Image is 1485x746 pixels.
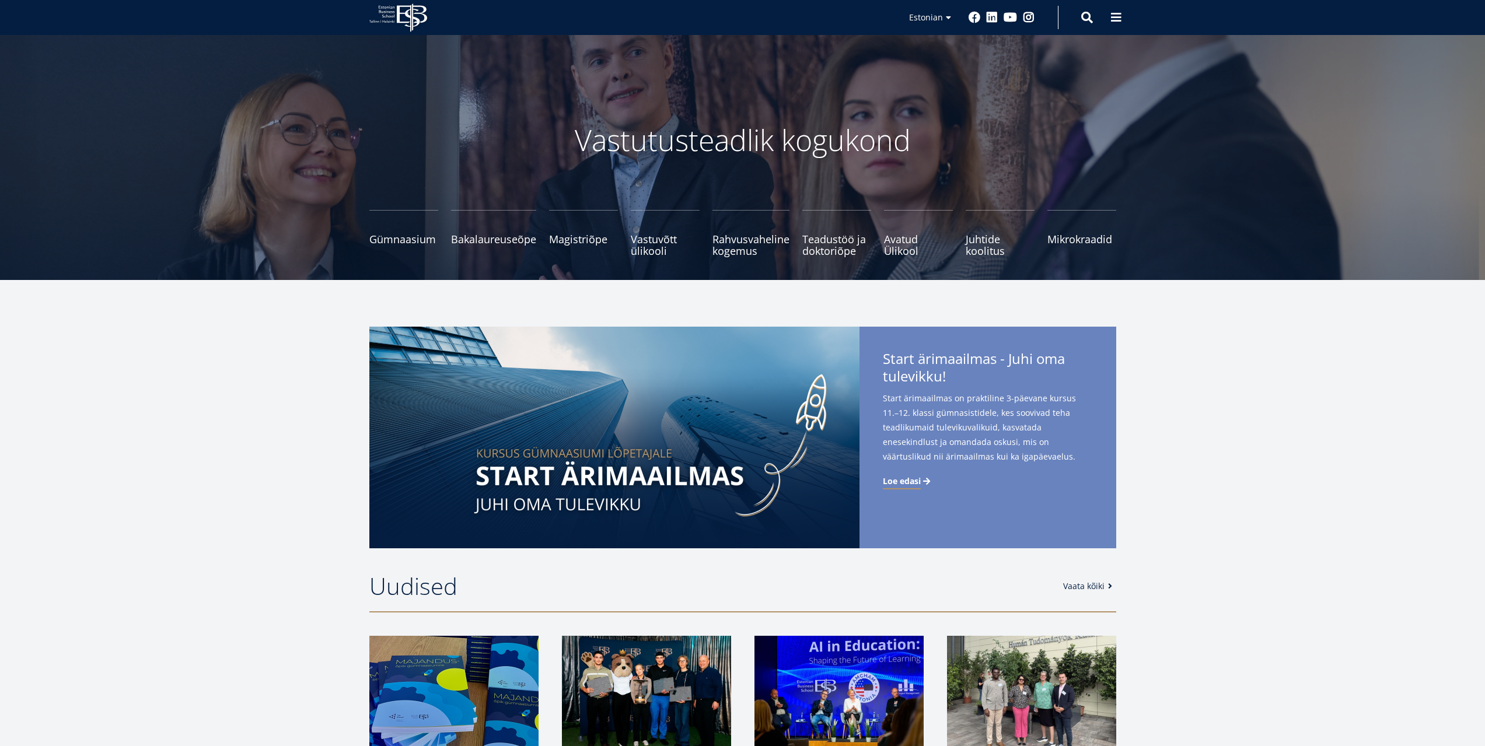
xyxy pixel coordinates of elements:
[969,12,980,23] a: Facebook
[434,122,1052,157] p: Vastutusteadlik kogukond
[883,475,932,487] a: Loe edasi
[1063,580,1116,592] a: Vaata kõiki
[549,233,618,245] span: Magistriõpe
[1004,12,1017,23] a: Youtube
[883,367,946,385] span: tulevikku!
[883,391,1093,464] span: Start ärimaailmas on praktiline 3-päevane kursus 11.–12. klassi gümnasistidele, kes soovivad teha...
[369,327,859,548] img: Start arimaailmas
[712,233,789,257] span: Rahvusvaheline kogemus
[369,572,1051,601] h2: Uudised
[802,210,871,257] a: Teadustöö ja doktoriõpe
[1047,210,1116,257] a: Mikrokraadid
[549,210,618,257] a: Magistriõpe
[369,210,438,257] a: Gümnaasium
[986,12,998,23] a: Linkedin
[1023,12,1035,23] a: Instagram
[369,233,438,245] span: Gümnaasium
[966,210,1035,257] a: Juhtide koolitus
[631,233,700,257] span: Vastuvõtt ülikooli
[712,210,789,257] a: Rahvusvaheline kogemus
[1047,233,1116,245] span: Mikrokraadid
[451,233,536,245] span: Bakalaureuseõpe
[884,210,953,257] a: Avatud Ülikool
[883,475,921,487] span: Loe edasi
[883,350,1093,388] span: Start ärimaailmas - Juhi oma
[631,210,700,257] a: Vastuvõtt ülikooli
[802,233,871,257] span: Teadustöö ja doktoriõpe
[451,210,536,257] a: Bakalaureuseõpe
[966,233,1035,257] span: Juhtide koolitus
[884,233,953,257] span: Avatud Ülikool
